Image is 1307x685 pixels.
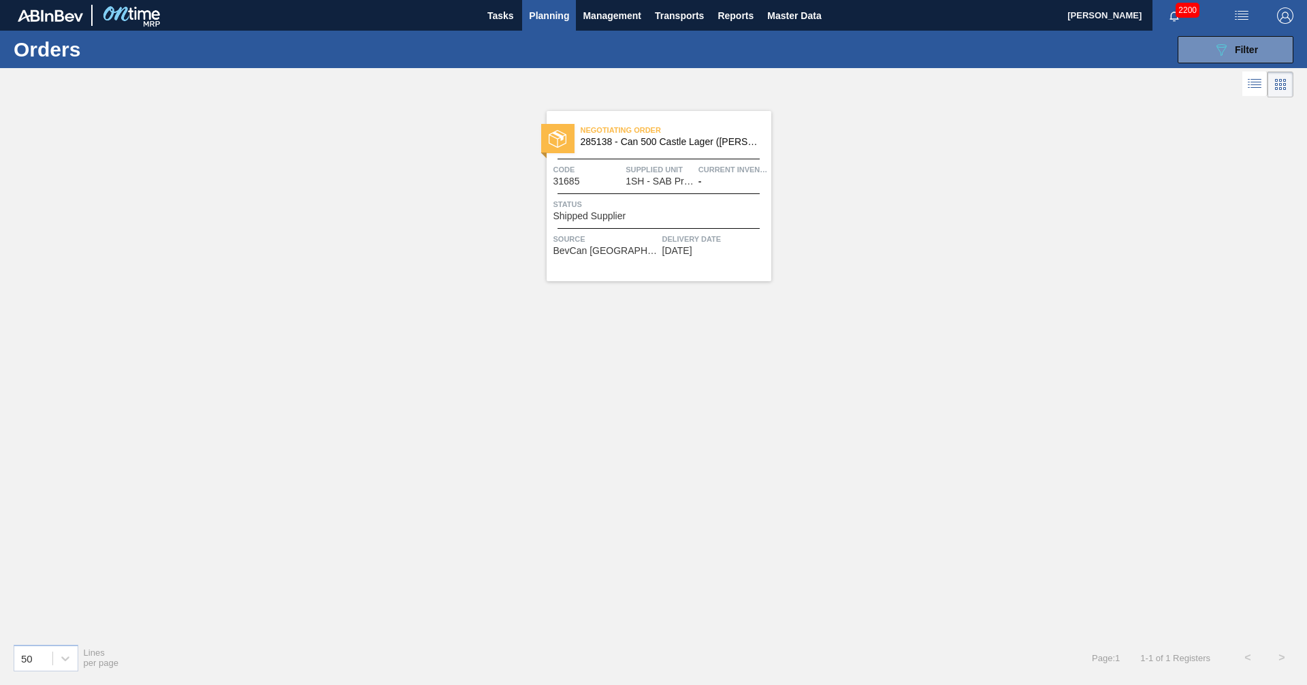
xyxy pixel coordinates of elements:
[1178,36,1293,63] button: Filter
[1235,44,1258,55] span: Filter
[553,232,659,246] span: Source
[1092,653,1120,663] span: Page : 1
[767,7,821,24] span: Master Data
[698,176,702,187] span: -
[14,42,217,57] h1: Orders
[1233,7,1250,24] img: userActions
[553,246,659,256] span: BevCan Durban
[717,7,754,24] span: Reports
[583,7,641,24] span: Management
[662,246,692,256] span: 09/13/2025
[1176,3,1199,18] span: 2200
[581,123,771,137] span: Negotiating Order
[1231,641,1265,675] button: <
[662,232,768,246] span: Delivery Date
[698,163,768,176] span: Current inventory
[581,137,760,147] span: 285138 - Can 500 Castle Lager (Charles)
[1268,71,1293,97] div: Card Vision
[536,111,771,281] a: statusNegotiating Order285138 - Can 500 Castle Lager ([PERSON_NAME])Code31685Supplied Unit1SH - S...
[529,7,569,24] span: Planning
[21,652,33,664] div: 50
[553,176,580,187] span: 31685
[1265,641,1299,675] button: >
[655,7,704,24] span: Transports
[84,648,119,668] span: Lines per page
[553,211,626,221] span: Shipped Supplier
[553,197,768,211] span: Status
[18,10,83,22] img: TNhmsLtSVTkK8tSr43FrP2fwEKptu5GPRR3wAAAABJRU5ErkJggg==
[553,163,623,176] span: Code
[1152,6,1196,25] button: Notifications
[549,130,566,148] img: status
[626,176,694,187] span: 1SH - SAB Prospecton Brewery
[626,163,695,176] span: Supplied Unit
[1277,7,1293,24] img: Logout
[1140,653,1210,663] span: 1 - 1 of 1 Registers
[1242,71,1268,97] div: List Vision
[485,7,515,24] span: Tasks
